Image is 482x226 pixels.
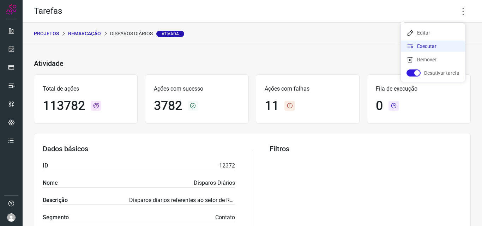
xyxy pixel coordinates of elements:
p: Disparos diarios referentes ao setor de Remacação [129,196,235,204]
p: PROJETOS [34,30,59,37]
h1: 0 [376,98,383,114]
label: ID [43,161,48,170]
h1: 113782 [43,98,85,114]
p: Disparos Diários [110,30,184,37]
label: Descrição [43,196,68,204]
label: Nome [43,179,58,187]
p: Disparos Diários [194,179,235,187]
h3: Filtros [270,145,462,153]
li: Editar [401,27,465,38]
h1: 3782 [154,98,182,114]
p: 12372 [219,161,235,170]
p: Fila de execução [376,85,462,93]
h2: Tarefas [34,6,62,16]
h3: Atividade [34,59,64,68]
label: Segmento [43,213,69,222]
h1: 11 [265,98,279,114]
span: Ativada [156,31,184,37]
p: Ações com sucesso [154,85,240,93]
h3: Dados básicos [43,145,235,153]
li: Executar [401,41,465,52]
li: Remover [401,54,465,65]
p: Ações com falhas [265,85,351,93]
p: Remarcação [68,30,101,37]
img: avatar-user-boy.jpg [7,213,16,222]
p: Contato [215,213,235,222]
p: Total de ações [43,85,129,93]
img: Logo [6,4,17,15]
li: Desativar tarefa [401,67,465,79]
